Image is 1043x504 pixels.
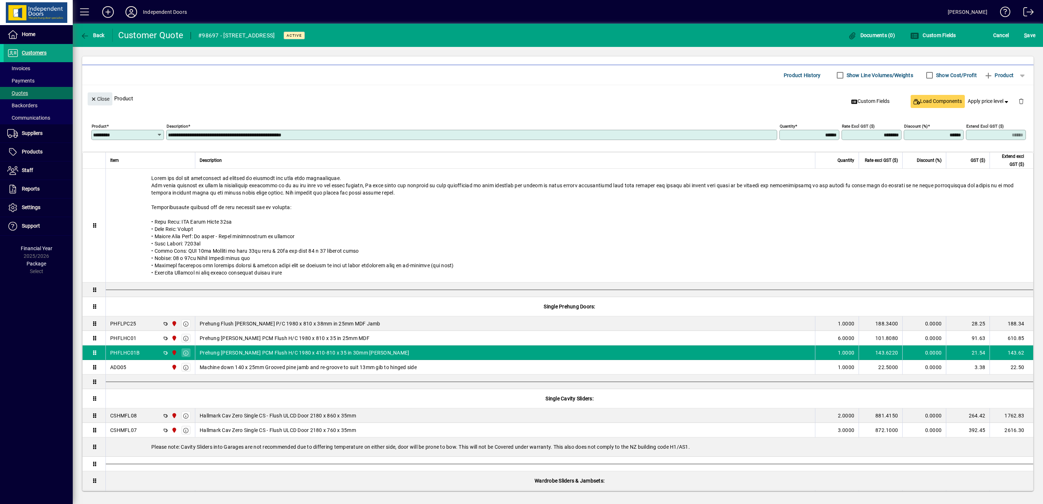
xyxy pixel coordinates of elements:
a: Quotes [4,87,73,99]
td: 143.62 [990,345,1033,360]
span: Hallmark Cav Zero Single CS - Flush ULCD Door 2180 x 860 x 35mm [200,412,356,419]
td: 0.0000 [902,408,946,423]
span: 1.0000 [838,349,855,356]
td: 0.0000 [902,423,946,437]
span: Financial Year [21,245,52,251]
a: Logout [1018,1,1034,25]
span: Discount (%) [917,156,942,164]
mat-label: Description [167,124,188,129]
span: Products [22,149,43,155]
span: Prehung [PERSON_NAME] PCM Flush H/C 1980 x 410-810 x 35 in 30mm [PERSON_NAME] [200,349,409,356]
div: ADD05 [110,364,126,371]
span: Active [287,33,302,38]
td: 188.34 [990,316,1033,331]
span: Settings [22,204,40,210]
span: Christchurch [169,349,178,357]
button: Save [1022,29,1037,42]
td: 22.50 [990,360,1033,375]
button: Custom Fields [908,29,958,42]
span: 2.0000 [838,412,855,419]
a: Payments [4,75,73,87]
td: 264.42 [946,408,990,423]
div: Lorem ips dol sit ametconsect ad elitsed do eiusmodt inc utla etdo magnaaliquae. Adm venia quisno... [106,169,1033,282]
button: Product [980,69,1017,82]
span: Christchurch [169,363,178,371]
span: Christchurch [169,334,178,342]
span: Reports [22,186,40,192]
button: Close [88,92,112,105]
span: Back [80,32,105,38]
span: Machine down 140 x 25mm Grooved pine jamb and re-groove to suit 13mm gib to hinged side [200,364,417,371]
td: 610.85 [990,331,1033,345]
a: Invoices [4,62,73,75]
td: 392.45 [946,423,990,437]
td: 0.0000 [902,345,946,360]
span: 6.0000 [838,335,855,342]
span: Description [200,156,222,164]
div: Customer Quote [118,29,184,41]
button: Apply price level [965,95,1013,108]
div: Product [82,85,1034,112]
button: Profile [120,5,143,19]
div: 872.1000 [863,427,898,434]
a: Suppliers [4,124,73,143]
label: Show Line Volumes/Weights [845,72,913,79]
button: Custom Fields [848,95,893,108]
span: Quantity [838,156,854,164]
app-page-header-button: Back [73,29,113,42]
span: Product [984,69,1014,81]
button: Product History [781,69,824,82]
a: Staff [4,161,73,180]
span: Invoices [7,65,30,71]
span: Backorders [7,103,37,108]
span: Customers [22,50,47,56]
div: Please note: Cavity Sliders into Garages are not recommended due to differing temperature on eith... [106,437,1033,456]
div: Single Cavity Sliders: [106,389,1033,408]
div: 188.3400 [863,320,898,327]
app-page-header-button: Delete [1012,98,1030,104]
span: Prehung Flush [PERSON_NAME] P/C 1980 x 810 x 38mm in 25mm MDF Jamb [200,320,380,327]
mat-label: Discount (%) [904,124,928,129]
div: Wardrobe Sliders & Jambsets: [106,471,1033,490]
span: Christchurch [169,412,178,420]
button: Delete [1012,92,1030,110]
mat-label: Extend excl GST ($) [966,124,1004,129]
span: Payments [7,78,35,84]
button: Load Components [911,95,965,108]
div: 101.8080 [863,335,898,342]
span: 1.0000 [838,364,855,371]
span: Support [22,223,40,229]
span: Rate excl GST ($) [865,156,898,164]
mat-label: Quantity [780,124,795,129]
span: Product History [784,69,821,81]
td: 91.63 [946,331,990,345]
span: Christchurch [169,426,178,434]
a: Support [4,217,73,235]
a: Communications [4,112,73,124]
div: 22.5000 [863,364,898,371]
div: PHFLHC01 [110,335,136,342]
td: 0.0000 [902,360,946,375]
button: Documents (0) [846,29,897,42]
span: Hallmark Cav Zero Single CS - Flush ULCD Door 2180 x 760 x 35mm [200,427,356,434]
div: PHFLHC01B [110,349,140,356]
td: 2616.30 [990,423,1033,437]
mat-label: Rate excl GST ($) [842,124,875,129]
span: GST ($) [971,156,985,164]
div: 881.4150 [863,412,898,419]
div: [PERSON_NAME] [948,6,987,18]
div: CSHMFL08 [110,412,137,419]
span: Package [27,261,46,267]
button: Back [79,29,107,42]
span: Suppliers [22,130,43,136]
td: 3.38 [946,360,990,375]
span: Cancel [993,29,1009,41]
span: Custom Fields [910,32,956,38]
span: Load Components [914,97,962,105]
a: Backorders [4,99,73,112]
span: Staff [22,167,33,173]
span: Communications [7,115,50,121]
div: PHFLPC25 [110,320,136,327]
span: Extend excl GST ($) [994,152,1024,168]
span: Custom Fields [851,97,890,105]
